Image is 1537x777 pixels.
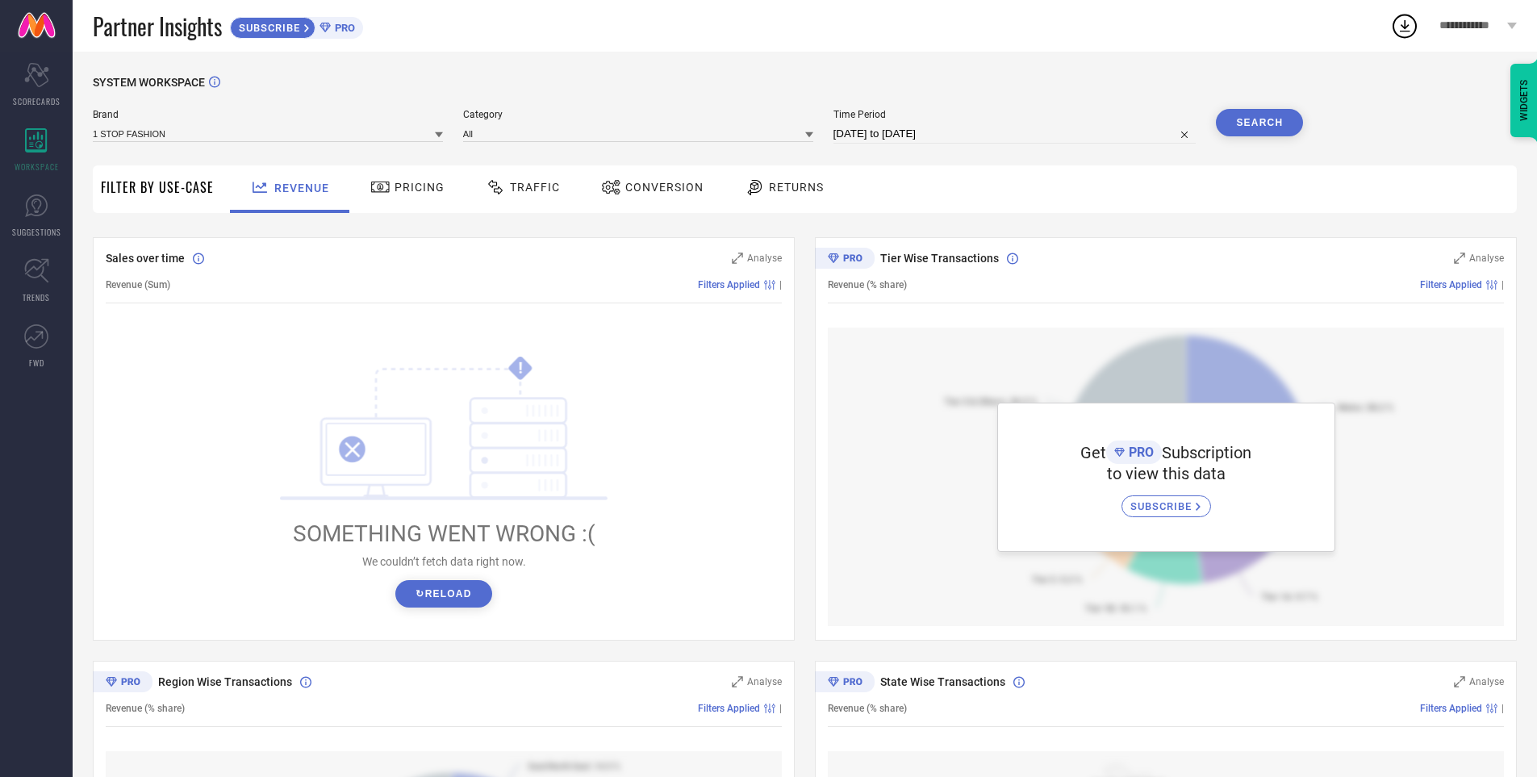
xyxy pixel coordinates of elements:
[231,22,304,34] span: SUBSCRIBE
[747,676,782,687] span: Analyse
[274,182,329,194] span: Revenue
[1454,676,1465,687] svg: Zoom
[93,76,205,89] span: SYSTEM WORKSPACE
[1130,500,1196,512] span: SUBSCRIBE
[1107,464,1226,483] span: to view this data
[833,124,1197,144] input: Select time period
[1469,253,1504,264] span: Analyse
[698,703,760,714] span: Filters Applied
[463,109,813,120] span: Category
[1121,483,1211,517] a: SUBSCRIBE
[519,359,523,378] tspan: !
[1501,279,1504,290] span: |
[625,181,704,194] span: Conversion
[1125,445,1154,460] span: PRO
[1216,109,1303,136] button: Search
[828,703,907,714] span: Revenue (% share)
[93,671,152,696] div: Premium
[833,109,1197,120] span: Time Period
[15,161,59,173] span: WORKSPACE
[13,95,61,107] span: SCORECARDS
[510,181,560,194] span: Traffic
[1390,11,1419,40] div: Open download list
[732,676,743,687] svg: Zoom
[331,22,355,34] span: PRO
[93,10,222,43] span: Partner Insights
[106,279,170,290] span: Revenue (Sum)
[106,252,185,265] span: Sales over time
[815,671,875,696] div: Premium
[158,675,292,688] span: Region Wise Transactions
[828,279,907,290] span: Revenue (% share)
[779,703,782,714] span: |
[769,181,824,194] span: Returns
[93,109,443,120] span: Brand
[12,226,61,238] span: SUGGESTIONS
[1501,703,1504,714] span: |
[815,248,875,272] div: Premium
[106,703,185,714] span: Revenue (% share)
[880,675,1005,688] span: State Wise Transactions
[1080,443,1106,462] span: Get
[1420,703,1482,714] span: Filters Applied
[293,520,595,547] span: SOMETHING WENT WRONG :(
[698,279,760,290] span: Filters Applied
[1420,279,1482,290] span: Filters Applied
[395,181,445,194] span: Pricing
[29,357,44,369] span: FWD
[362,555,526,568] span: We couldn’t fetch data right now.
[395,580,491,608] button: ↻Reload
[1469,676,1504,687] span: Analyse
[230,13,363,39] a: SUBSCRIBEPRO
[880,252,999,265] span: Tier Wise Transactions
[1454,253,1465,264] svg: Zoom
[779,279,782,290] span: |
[1162,443,1251,462] span: Subscription
[747,253,782,264] span: Analyse
[732,253,743,264] svg: Zoom
[101,178,214,197] span: Filter By Use-Case
[23,291,50,303] span: TRENDS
